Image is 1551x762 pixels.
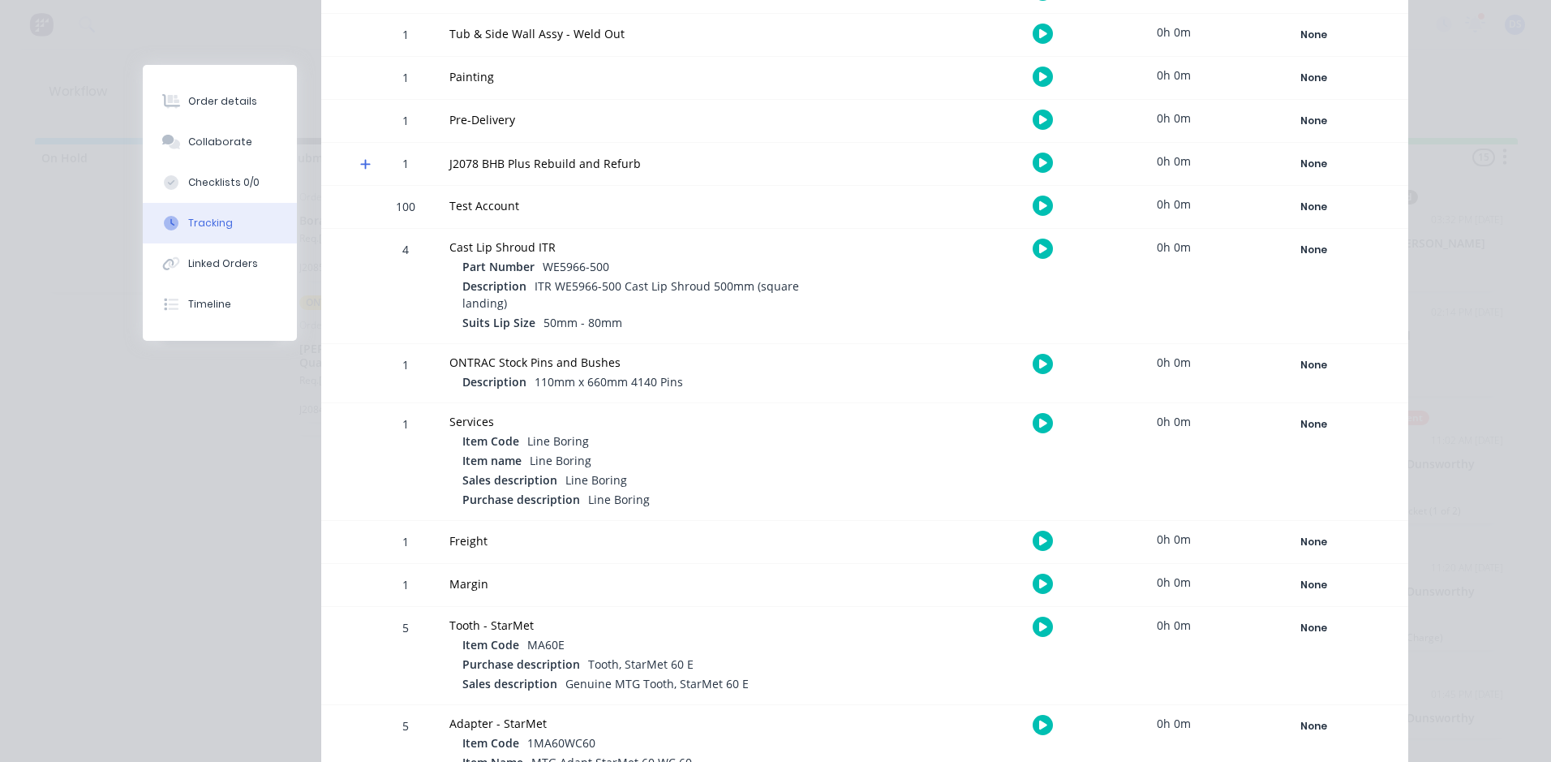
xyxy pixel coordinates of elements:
div: 0h 0m [1113,607,1235,644]
div: 4 [381,231,430,343]
div: None [1255,355,1372,376]
button: Checklists 0/0 [143,162,297,203]
span: Description [462,278,526,295]
div: None [1255,24,1372,45]
div: 0h 0m [1113,344,1235,381]
div: Collaborate [188,135,252,149]
div: 0h 0m [1113,403,1235,440]
div: None [1255,153,1372,174]
span: Description [462,373,526,390]
button: None [1254,196,1373,218]
div: None [1255,67,1372,88]
div: None [1255,414,1372,435]
span: Line Boring [565,472,627,488]
span: MA60E [527,637,565,652]
button: Collaborate [143,122,297,162]
span: 1MA60WC60 [527,735,595,751]
span: Sales description [462,675,557,692]
span: Suits Lip Size [462,314,535,331]
div: ONTRAC Stock Pins and Bushes [449,354,831,371]
div: J2078 BHB Plus Rebuild and Refurb [449,155,831,172]
div: Timeline [188,297,231,312]
div: Services [449,413,831,430]
span: Tooth, StarMet 60 E [588,657,694,672]
button: Order details [143,81,297,122]
div: Linked Orders [188,256,258,271]
span: Line Boring [530,453,591,468]
div: Order details [188,94,257,109]
span: Item Code [462,433,519,450]
div: None [1255,532,1372,553]
div: 1 [381,406,430,520]
div: 0h 0m [1113,564,1235,601]
div: Tub & Side Wall Assy - Weld Out [449,25,831,42]
span: Purchase description [462,656,580,673]
button: None [1254,617,1373,639]
div: 1 [381,566,430,606]
button: None [1254,715,1373,738]
span: Line Boring [527,433,589,449]
div: 0h 0m [1113,186,1235,222]
button: None [1254,531,1373,553]
div: None [1255,110,1372,131]
span: 50mm - 80mm [543,315,622,330]
div: 0h 0m [1113,705,1235,742]
span: Genuine MTG Tooth, StarMet 60 E [565,676,749,691]
div: Tooth - StarMet [449,617,831,634]
div: Checklists 0/0 [188,175,260,190]
div: 1 [381,59,430,99]
div: 100 [381,188,430,228]
span: WE5966-500 [543,259,609,274]
span: Part Number [462,258,535,275]
div: None [1255,716,1372,737]
button: None [1254,110,1373,132]
button: None [1254,239,1373,261]
div: Margin [449,575,831,592]
div: Pre-Delivery [449,111,831,128]
div: 0h 0m [1113,229,1235,265]
div: Tracking [188,216,233,230]
div: Adapter - StarMet [449,715,831,732]
button: None [1254,354,1373,377]
div: Test Account [449,197,831,214]
button: None [1254,574,1373,596]
button: Linked Orders [143,243,297,284]
span: Item Code [462,734,519,751]
button: None [1254,413,1373,436]
div: 1 [381,347,430,403]
span: Sales description [462,471,557,489]
div: 1 [381,523,430,563]
div: None [1255,196,1372,217]
span: Item name [462,452,522,469]
span: Item Code [462,636,519,653]
div: 0h 0m [1113,14,1235,50]
button: Timeline [143,284,297,325]
span: Line Boring [588,492,650,507]
div: Painting [449,68,831,85]
div: Freight [449,532,831,549]
div: 5 [381,609,430,704]
div: 0h 0m [1113,143,1235,179]
span: Purchase description [462,491,580,508]
button: None [1254,153,1373,175]
div: None [1255,575,1372,596]
span: 110mm x 660mm 4140 Pins [535,374,683,390]
div: Cast Lip Shroud ITR [449,239,831,256]
div: 1 [381,102,430,142]
button: None [1254,67,1373,89]
button: Tracking [143,203,297,243]
div: 0h 0m [1113,521,1235,558]
div: None [1255,239,1372,260]
div: 0h 0m [1113,100,1235,136]
div: 0h 0m [1113,57,1235,93]
span: ITR WE5966-500 Cast Lip Shroud 500mm (square landing) [462,278,799,311]
div: None [1255,618,1372,639]
button: None [1254,24,1373,46]
div: 1 [381,16,430,56]
div: 1 [381,145,430,185]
